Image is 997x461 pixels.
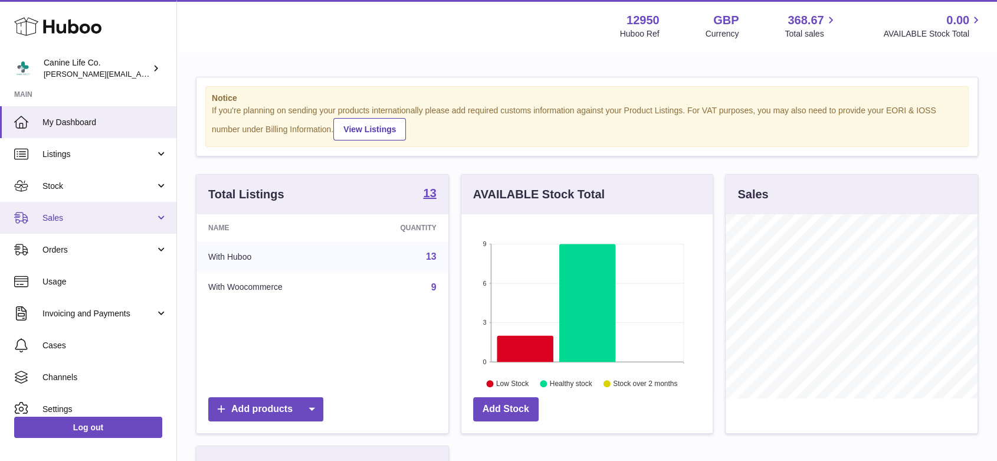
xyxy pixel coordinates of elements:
text: Healthy stock [550,380,593,388]
a: Add Stock [473,397,539,421]
text: Low Stock [496,380,529,388]
a: 13 [426,251,437,261]
a: Log out [14,417,162,438]
span: Total sales [785,28,837,40]
text: 3 [483,319,486,326]
span: Usage [42,276,168,287]
text: 0 [483,358,486,365]
img: kevin@clsgltd.co.uk [14,60,32,77]
text: Stock over 2 months [613,380,677,388]
span: Sales [42,212,155,224]
span: [PERSON_NAME][EMAIL_ADDRESS][DOMAIN_NAME] [44,69,237,79]
th: Quantity [353,214,448,241]
span: Cases [42,340,168,351]
span: Orders [42,244,155,256]
strong: 13 [423,187,436,199]
span: 0.00 [946,12,969,28]
td: With Huboo [196,241,353,272]
strong: GBP [713,12,739,28]
span: Listings [42,149,155,160]
a: 13 [423,187,436,201]
a: 368.67 Total sales [785,12,837,40]
strong: 12950 [627,12,660,28]
h3: Total Listings [208,187,284,202]
span: Settings [42,404,168,415]
td: With Woocommerce [196,272,353,303]
h3: AVAILABLE Stock Total [473,187,605,202]
th: Name [196,214,353,241]
a: View Listings [333,118,406,140]
a: 9 [431,282,437,292]
text: 6 [483,280,486,287]
span: Channels [42,372,168,383]
a: Add products [208,397,323,421]
span: 368.67 [788,12,824,28]
span: Stock [42,181,155,192]
a: 0.00 AVAILABLE Stock Total [883,12,983,40]
div: Currency [706,28,739,40]
span: My Dashboard [42,117,168,128]
h3: Sales [737,187,768,202]
span: AVAILABLE Stock Total [883,28,983,40]
div: Canine Life Co. [44,57,150,80]
div: If you're planning on sending your products internationally please add required customs informati... [212,105,962,140]
span: Invoicing and Payments [42,308,155,319]
strong: Notice [212,93,962,104]
text: 9 [483,240,486,247]
div: Huboo Ref [620,28,660,40]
